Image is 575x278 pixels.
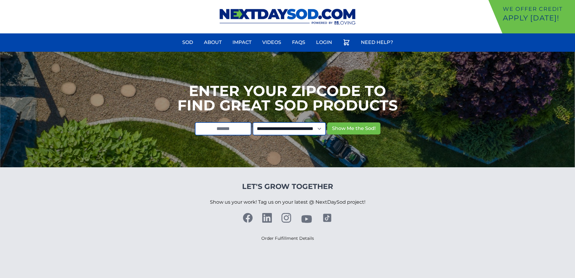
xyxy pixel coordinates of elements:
h4: Let's Grow Together [210,182,365,191]
a: About [200,35,225,50]
a: Order Fulfillment Details [261,236,314,241]
p: Apply [DATE]! [503,13,573,23]
a: Need Help? [357,35,397,50]
p: We offer Credit [503,5,573,13]
a: FAQs [288,35,309,50]
a: Videos [259,35,285,50]
a: Login [312,35,336,50]
a: Impact [229,35,255,50]
button: Show Me the Sod! [327,122,380,134]
a: Sod [179,35,197,50]
h1: Enter your Zipcode to Find Great Sod Products [177,84,398,113]
p: Show us your work! Tag us on your latest @ NextDaySod project! [210,191,365,213]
